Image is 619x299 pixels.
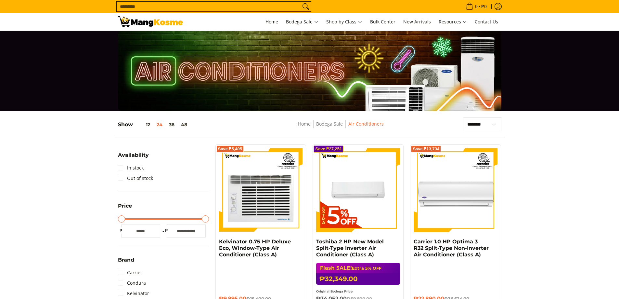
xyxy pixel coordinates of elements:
span: Price [118,203,132,209]
a: Air Conditioners [348,121,384,127]
a: Condura [118,278,146,288]
span: Save ₱27,251 [315,147,342,151]
img: Bodega Sale Aircon l Mang Kosme: Home Appliances Warehouse Sale [118,16,183,27]
a: In stock [118,163,144,173]
a: New Arrivals [400,13,434,31]
span: • [464,3,489,10]
h6: ₱32,349.00 [316,273,400,285]
a: Bulk Center [367,13,399,31]
img: Toshiba 2 HP New Model Split-Type Inverter Air Conditioner (Class A) [316,148,400,232]
summary: Open [118,203,132,213]
a: Resources [435,13,470,31]
nav: Breadcrumbs [250,120,431,135]
span: Availability [118,153,149,158]
button: 12 [133,122,153,127]
span: ₱0 [480,4,488,9]
img: Carrier 1.0 HP Optima 3 R32 Split-Type Non-Inverter Air Conditioner (Class A) [414,148,497,232]
span: Shop by Class [326,18,362,26]
a: Out of stock [118,173,153,183]
span: Brand [118,257,134,263]
img: Kelvinator 0.75 HP Deluxe Eco, Window-Type Air Conditioner (Class A) [219,148,303,232]
a: Shop by Class [323,13,366,31]
span: 0 [474,4,479,9]
a: Bodega Sale [316,121,343,127]
span: Contact Us [475,19,498,25]
a: Bodega Sale [283,13,322,31]
span: Save ₱13,734 [413,147,439,151]
summary: Open [118,153,149,163]
span: Bulk Center [370,19,395,25]
button: Search [301,2,311,11]
a: Home [298,121,311,127]
a: Carrier 1.0 HP Optima 3 R32 Split-Type Non-Inverter Air Conditioner (Class A) [414,238,489,258]
button: 24 [153,122,166,127]
h5: Show [118,121,190,128]
summary: Open [118,257,134,267]
a: Kelvinator 0.75 HP Deluxe Eco, Window-Type Air Conditioner (Class A) [219,238,291,258]
span: ₱ [118,227,124,234]
span: Save ₱5,405 [218,147,242,151]
a: Contact Us [471,13,501,31]
a: Toshiba 2 HP New Model Split-Type Inverter Air Conditioner (Class A) [316,238,384,258]
a: Kelvinator [118,288,149,299]
a: Carrier [118,267,142,278]
span: Home [265,19,278,25]
button: 36 [166,122,178,127]
a: Home [262,13,281,31]
small: Original Bodega Price: [316,290,354,293]
span: New Arrivals [403,19,431,25]
span: Bodega Sale [286,18,318,26]
span: Resources [439,18,467,26]
nav: Main Menu [189,13,501,31]
button: 48 [178,122,190,127]
span: ₱ [163,227,170,234]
